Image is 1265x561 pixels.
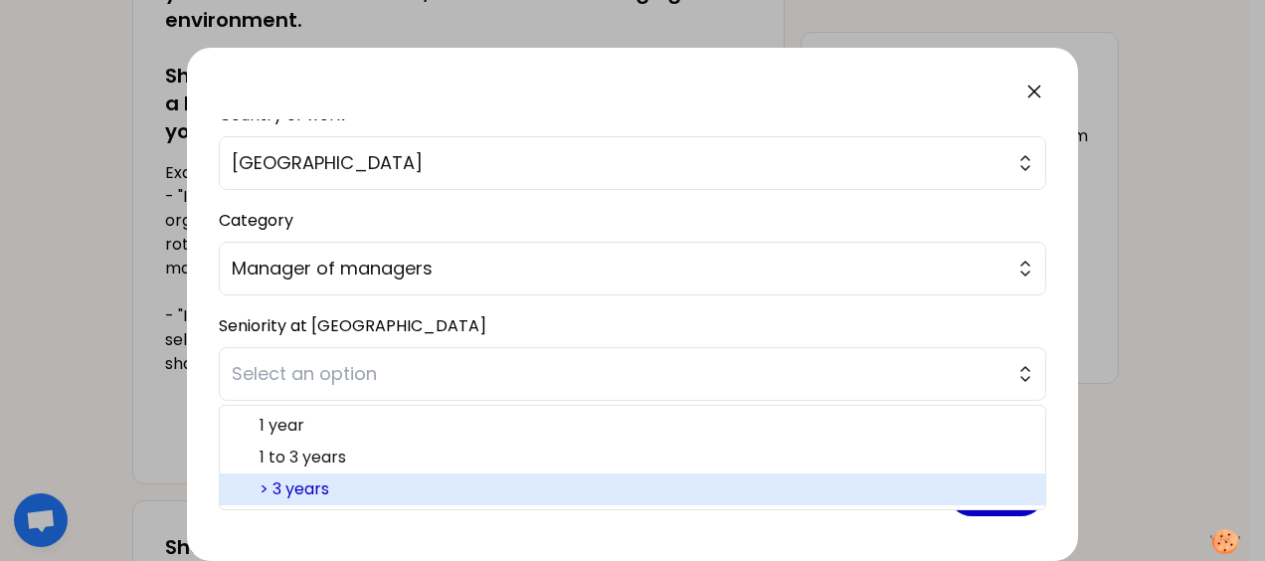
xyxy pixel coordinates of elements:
[232,360,1005,388] span: Select an option
[219,209,293,232] label: Category
[219,314,486,337] label: Seniority at [GEOGRAPHIC_DATA]
[260,446,1029,469] span: 1 to 3 years
[219,136,1046,190] button: [GEOGRAPHIC_DATA]
[219,405,1046,510] ul: Select an option
[260,477,1029,501] span: > 3 years
[219,347,1046,401] button: Select an option
[260,414,1029,438] span: 1 year
[232,149,1005,177] span: [GEOGRAPHIC_DATA]
[219,242,1046,295] button: Manager of managers
[232,255,1005,282] span: Manager of managers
